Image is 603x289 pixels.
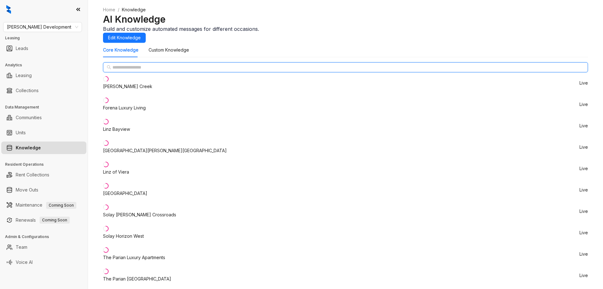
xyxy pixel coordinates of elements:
h3: Resident Operations [5,162,88,167]
span: Live [579,102,588,107]
span: Live [579,145,588,149]
div: Forena Luxury Living [103,104,146,111]
li: Rent Collections [1,169,86,181]
span: Coming Soon [40,217,70,224]
a: RenewalsComing Soon [16,214,70,226]
div: Solay [PERSON_NAME] Crossroads [103,211,176,218]
span: Edit Knowledge [108,34,141,41]
h3: Admin & Configurations [5,234,88,240]
span: Live [579,209,588,214]
li: Maintenance [1,199,86,211]
div: [PERSON_NAME] Creek [103,83,152,90]
span: Live [579,188,588,192]
span: Live [579,81,588,85]
li: Voice AI [1,256,86,269]
div: Linz of Viera [103,169,129,175]
li: Knowledge [1,142,86,154]
span: Live [579,231,588,235]
span: Coming Soon [46,202,76,209]
li: Units [1,126,86,139]
span: Live [579,124,588,128]
button: Edit Knowledge [103,33,146,43]
li: Renewals [1,214,86,226]
a: Voice AI [16,256,33,269]
span: Live [579,166,588,171]
div: Linz Bayview [103,126,130,133]
a: Rent Collections [16,169,49,181]
a: Knowledge [16,142,41,154]
li: Communities [1,111,86,124]
span: Knowledge [122,7,146,12]
a: Collections [16,84,39,97]
li: Move Outs [1,184,86,196]
h2: AI Knowledge [103,13,588,25]
li: Collections [1,84,86,97]
a: Units [16,126,26,139]
img: logo [6,5,11,14]
li: Team [1,241,86,253]
span: Live [579,252,588,256]
li: / [118,6,119,13]
h3: Analytics [5,62,88,68]
span: Live [579,273,588,278]
div: The Parian Luxury Apartments [103,254,165,261]
a: Leads [16,42,28,55]
a: Home [102,6,117,13]
a: Team [16,241,27,253]
div: Solay Horizon West [103,233,144,240]
li: Leasing [1,69,86,82]
a: Move Outs [16,184,38,196]
span: Davis Development [7,22,78,32]
div: [GEOGRAPHIC_DATA] [103,190,147,197]
a: Leasing [16,69,32,82]
div: Build and customize automated messages for different occasions. [103,25,588,33]
div: The Parian [GEOGRAPHIC_DATA] [103,275,171,282]
h3: Data Management [5,104,88,110]
div: Custom Knowledge [149,47,189,53]
h3: Leasing [5,35,88,41]
a: Communities [16,111,42,124]
div: [GEOGRAPHIC_DATA][PERSON_NAME][GEOGRAPHIC_DATA] [103,147,227,154]
div: Core Knowledge [103,47,139,53]
span: search [107,65,111,69]
li: Leads [1,42,86,55]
